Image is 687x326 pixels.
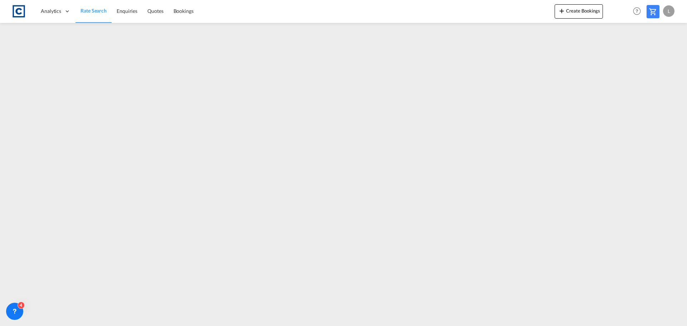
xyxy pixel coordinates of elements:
[11,3,27,19] img: 1fdb9190129311efbfaf67cbb4249bed.jpeg
[555,4,603,19] button: icon-plus 400-fgCreate Bookings
[631,5,647,18] div: Help
[663,5,674,17] div: L
[174,8,194,14] span: Bookings
[41,8,61,15] span: Analytics
[147,8,163,14] span: Quotes
[117,8,137,14] span: Enquiries
[557,6,566,15] md-icon: icon-plus 400-fg
[631,5,643,17] span: Help
[81,8,107,14] span: Rate Search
